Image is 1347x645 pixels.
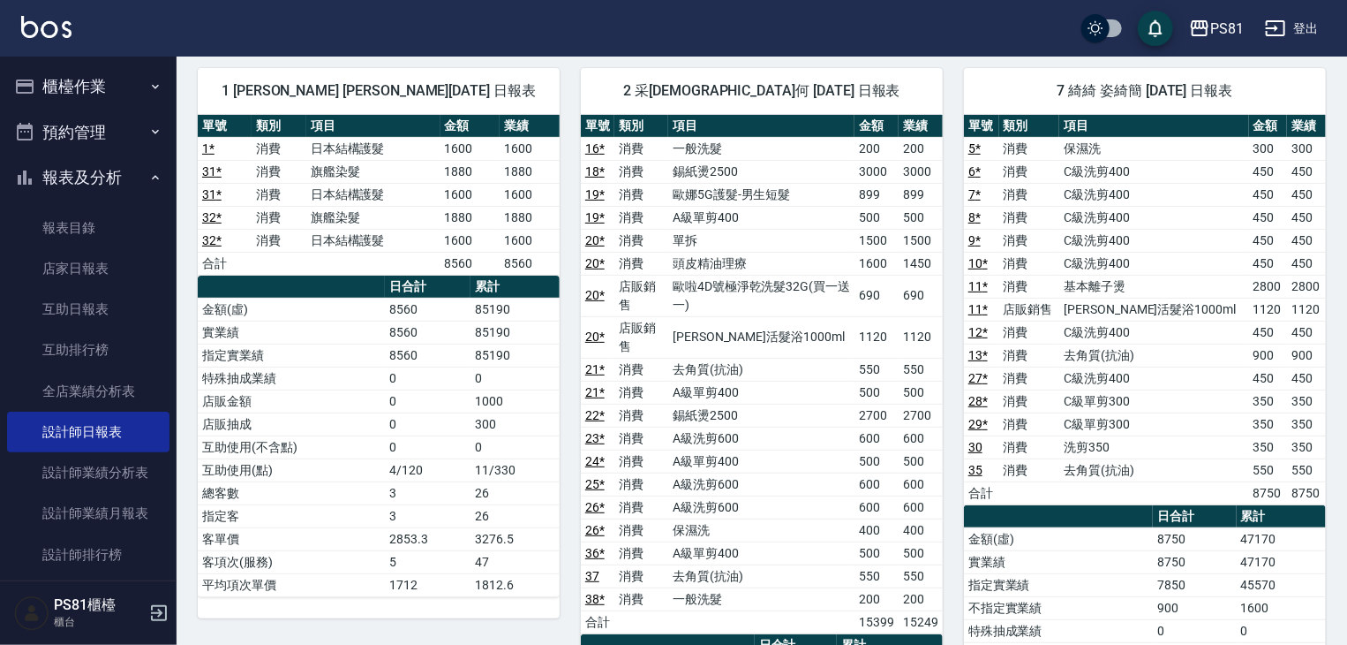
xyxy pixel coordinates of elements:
th: 累計 [470,276,560,299]
td: 0 [1237,619,1326,642]
td: C級洗剪400 [1059,183,1248,206]
td: 不指定實業績 [964,596,1153,619]
td: 350 [1249,436,1288,459]
td: 400 [899,519,943,542]
a: 設計師排行榜 [7,535,169,575]
td: A級洗剪600 [668,427,854,450]
td: 消費 [614,542,668,565]
table: a dense table [198,276,560,597]
td: 消費 [252,183,305,206]
td: 消費 [999,275,1060,298]
td: 8560 [500,252,560,275]
td: 200 [854,137,899,160]
td: 8560 [385,298,470,321]
td: [PERSON_NAME]活髮浴1000ml [1059,298,1248,321]
td: 保濕洗 [668,519,854,542]
td: 消費 [614,427,668,450]
td: 消費 [614,206,668,229]
td: 450 [1249,321,1288,344]
td: 47170 [1237,550,1326,573]
td: A級單剪400 [668,450,854,473]
img: Person [14,596,49,631]
td: 消費 [614,473,668,496]
td: 消費 [999,459,1060,482]
td: 1600 [500,137,560,160]
td: 0 [470,436,560,459]
td: 550 [1249,459,1288,482]
td: 1600 [440,183,500,206]
td: 互助使用(點) [198,459,385,482]
td: 消費 [614,183,668,206]
td: 8750 [1287,482,1326,505]
td: 消費 [999,436,1060,459]
td: 690 [854,275,899,316]
td: 900 [1249,344,1288,367]
td: 550 [1287,459,1326,482]
td: 400 [854,519,899,542]
td: 消費 [614,381,668,404]
td: 45570 [1237,573,1326,596]
td: 3276.5 [470,527,560,550]
td: A級單剪400 [668,542,854,565]
td: 300 [1249,137,1288,160]
td: 1500 [899,229,943,252]
td: 600 [899,427,943,450]
td: 旗艦染髮 [306,206,440,229]
td: 899 [854,183,899,206]
td: 15249 [899,611,943,634]
th: 日合計 [1153,505,1236,528]
a: 設計師業績分析表 [7,452,169,493]
td: 350 [1249,390,1288,413]
td: 1712 [385,573,470,596]
td: C級洗剪400 [1059,229,1248,252]
td: 600 [899,496,943,519]
td: 450 [1249,183,1288,206]
td: 錫紙燙2500 [668,160,854,183]
td: 合計 [964,482,999,505]
button: save [1138,11,1173,46]
td: 350 [1249,413,1288,436]
td: 指定實業績 [198,344,385,367]
th: 項目 [668,115,854,138]
td: 8560 [385,321,470,344]
td: 2853.3 [385,527,470,550]
td: 47170 [1237,527,1326,550]
td: 平均項次單價 [198,573,385,596]
td: 消費 [614,519,668,542]
td: 消費 [614,404,668,427]
td: 消費 [614,358,668,381]
td: 450 [1287,160,1326,183]
td: 互助使用(不含點) [198,436,385,459]
td: 4/120 [385,459,470,482]
th: 項目 [306,115,440,138]
th: 日合計 [385,276,470,299]
a: 全店業績分析表 [7,371,169,412]
td: C級洗剪400 [1059,160,1248,183]
td: 旗艦染髮 [306,160,440,183]
td: 消費 [614,137,668,160]
th: 業績 [1287,115,1326,138]
a: 店家日報表 [7,248,169,289]
td: 0 [470,367,560,390]
td: 1880 [440,160,500,183]
td: 1120 [899,316,943,358]
td: 450 [1287,321,1326,344]
td: 8750 [1153,527,1236,550]
td: 店販抽成 [198,413,385,436]
td: 特殊抽成業績 [964,619,1153,642]
td: C級單剪300 [1059,390,1248,413]
td: 特殊抽成業績 [198,367,385,390]
td: 450 [1249,229,1288,252]
td: 一般洗髮 [668,588,854,611]
td: 450 [1287,229,1326,252]
td: 日本結構護髮 [306,183,440,206]
th: 類別 [252,115,305,138]
td: 550 [854,358,899,381]
td: 1000 [470,390,560,413]
td: 450 [1287,206,1326,229]
span: 1 [PERSON_NAME] [PERSON_NAME][DATE] 日報表 [219,82,538,100]
td: 實業績 [198,321,385,344]
table: a dense table [198,115,560,276]
td: 3 [385,482,470,505]
td: 去角質(抗油) [1059,459,1248,482]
